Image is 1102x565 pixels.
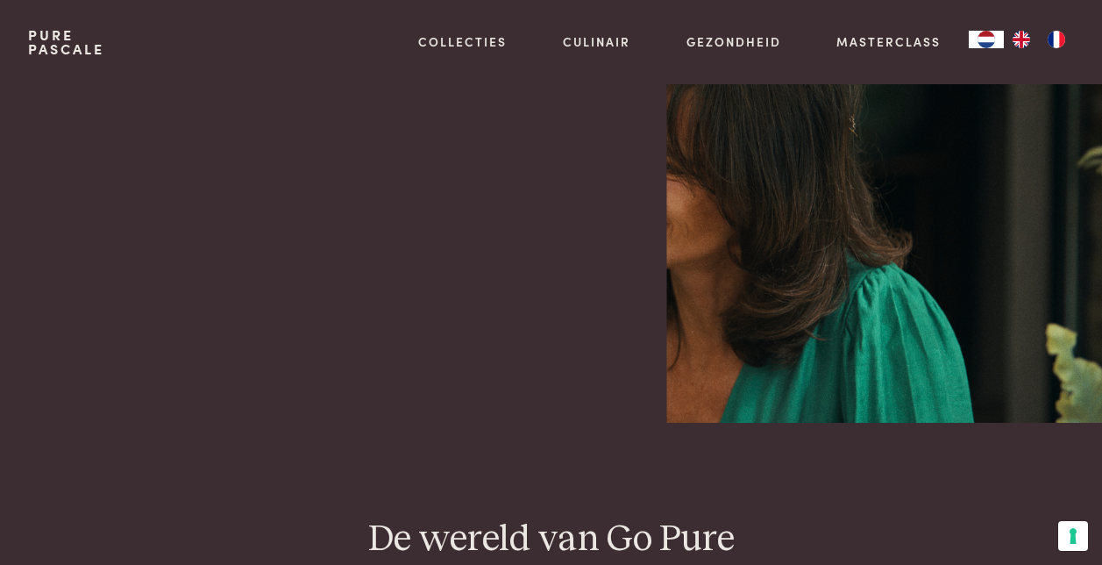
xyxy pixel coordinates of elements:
h2: De wereld van Go Pure [28,517,1074,563]
a: Masterclass [836,32,941,51]
aside: Language selected: Nederlands [969,31,1074,48]
a: FR [1039,31,1074,48]
a: EN [1004,31,1039,48]
div: Language [969,31,1004,48]
a: Culinair [563,32,630,51]
a: NL [969,31,1004,48]
a: Collecties [418,32,507,51]
button: Uw voorkeuren voor toestemming voor trackingtechnologieën [1058,521,1088,551]
a: Gezondheid [686,32,781,51]
a: PurePascale [28,28,104,56]
ul: Language list [1004,31,1074,48]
